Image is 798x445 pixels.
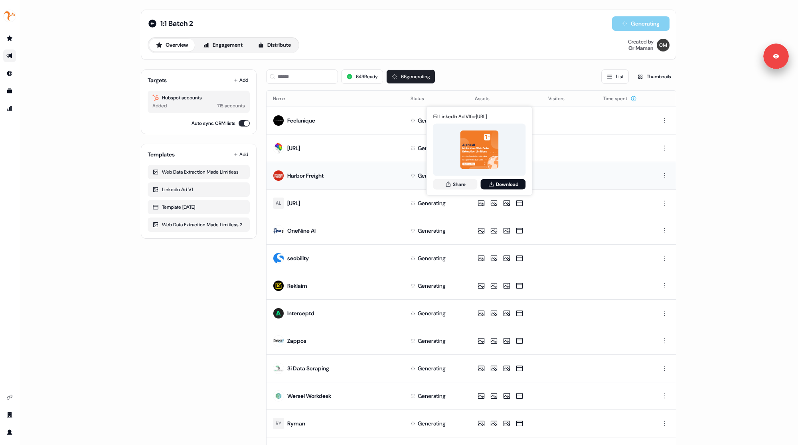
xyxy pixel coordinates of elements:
[628,39,654,45] div: Created by
[628,45,654,51] div: Or Maman
[601,69,629,84] button: List
[149,39,195,51] button: Overview
[287,172,324,180] div: Harbor Freight
[418,144,446,152] div: Generating
[411,91,434,106] button: Status
[418,117,446,125] div: Generating
[386,69,435,84] button: 66generating
[3,391,16,403] a: Go to integrations
[3,102,16,115] a: Go to attribution
[548,91,574,106] button: Visitors
[287,419,305,427] div: Ryman
[152,203,245,211] div: Template [DATE]
[480,179,525,189] button: Download
[3,408,16,421] a: Go to team
[276,199,281,207] div: AL
[433,179,477,189] button: Share
[232,149,250,160] button: Add
[287,337,306,345] div: Zappos
[276,419,281,427] div: RY
[152,102,167,110] div: Added
[3,32,16,45] a: Go to prospects
[287,199,300,207] div: [URL]
[418,254,446,262] div: Generating
[192,119,235,127] label: Auto sync CRM lists
[460,131,499,169] img: asset preview
[418,392,446,400] div: Generating
[468,91,542,107] th: Assets
[418,199,446,207] div: Generating
[3,49,16,62] a: Go to outbound experience
[287,144,300,152] div: [URL]
[3,85,16,97] a: Go to templates
[603,91,637,106] button: Time spent
[287,117,315,125] div: Feelunique
[152,186,245,194] div: LinkedIn Ad V1
[148,150,175,158] div: Templates
[148,76,167,84] div: Targets
[657,39,670,51] img: Or
[418,364,446,372] div: Generating
[232,75,250,86] button: Add
[287,227,316,235] div: OneNine AI
[287,309,314,317] div: Interceptd
[418,227,446,235] div: Generating
[418,309,446,317] div: Generating
[273,91,295,106] button: Name
[418,282,446,290] div: Generating
[287,282,307,290] div: Reklaim
[217,102,245,110] div: 715 accounts
[152,221,245,229] div: Web Data Extraction Made Limitless 2
[3,426,16,439] a: Go to profile
[152,94,245,102] div: Hubspot accounts
[196,39,249,51] button: Engagement
[418,419,446,427] div: Generating
[418,172,446,180] div: Generating
[287,392,331,400] div: Wersel Workdesk
[287,364,329,372] div: 3i Data Scraping
[251,39,298,51] button: Distribute
[632,69,676,84] button: Thumbnails
[341,69,383,84] button: 649Ready
[418,337,446,345] div: Generating
[439,113,487,121] div: LinkedIn Ad V1 for [URL]
[152,168,245,176] div: Web Data Extraction Made Limitless
[160,19,193,28] span: 1:1 Batch 2
[3,67,16,80] a: Go to Inbound
[287,254,309,262] div: seobility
